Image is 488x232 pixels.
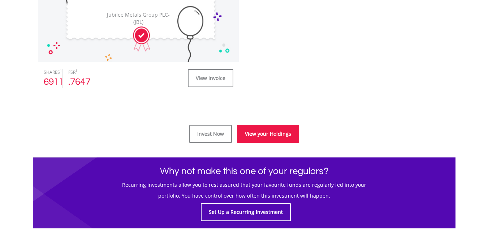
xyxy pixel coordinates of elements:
[75,68,77,73] sup: 1
[60,68,62,73] sup: 1
[188,69,233,87] a: View Invoice
[237,125,299,143] a: View your Holdings
[38,165,450,178] h1: Why not make this one of your regulars?
[38,192,450,199] h5: portfolio. You have control over how often this investment will happen.
[44,69,57,75] div: SHARES
[68,75,92,88] div: .7647
[38,181,450,189] h5: Recurring investments allow you to rest assured that your favourite funds are regularly fed into ...
[44,75,57,88] div: 6911
[103,11,173,26] div: Jubilee Metals Group PLC
[201,203,291,221] a: Set Up a Recurring Investment
[133,11,170,25] span: - (JBL)
[189,125,232,143] a: Invest Now
[68,69,92,75] div: FSR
